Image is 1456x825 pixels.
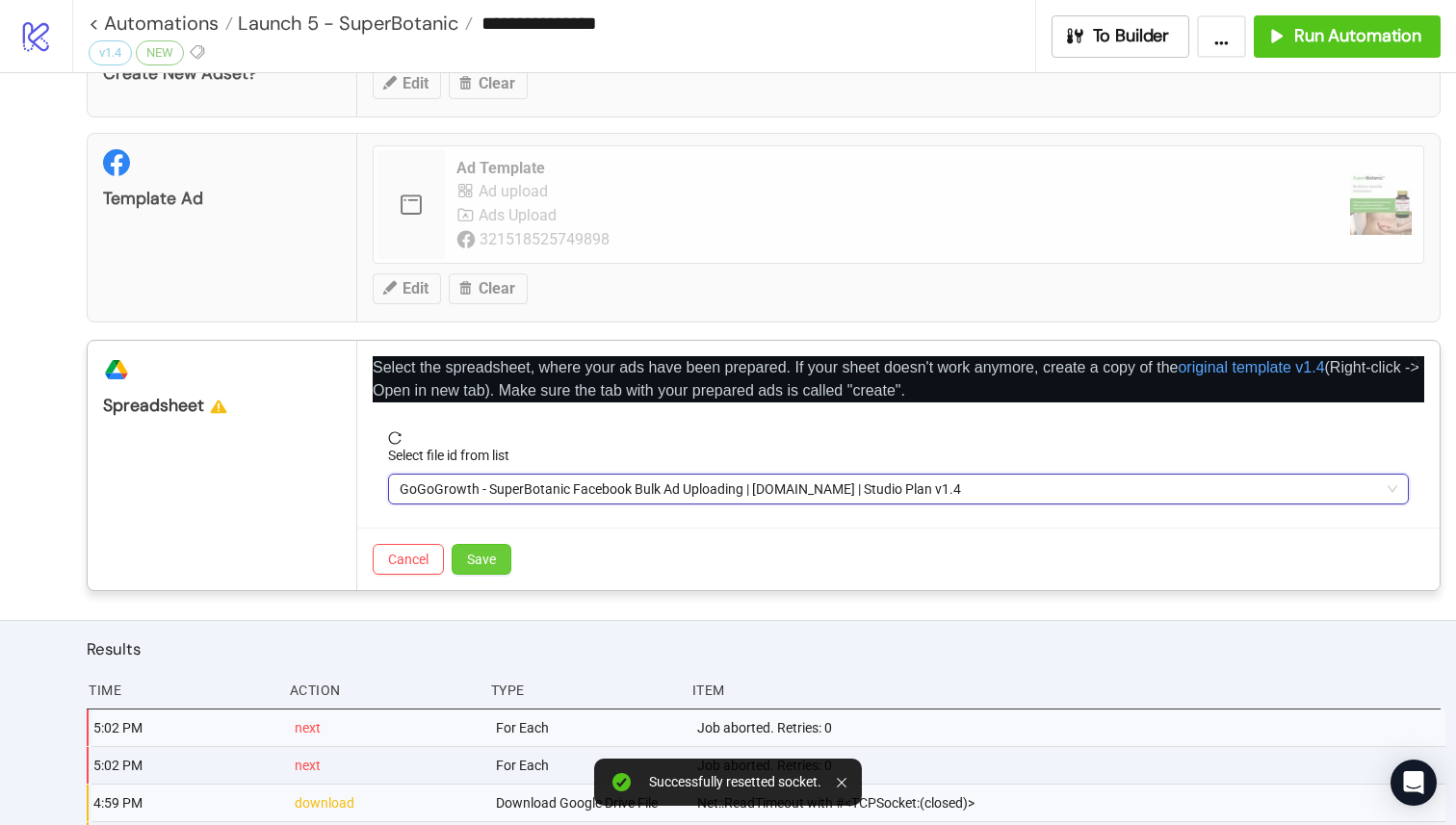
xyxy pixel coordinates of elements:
label: Select file id from list [388,445,522,466]
div: 4:59 PM [91,785,279,821]
button: Save [452,544,511,575]
div: Spreadsheet [103,395,341,417]
div: Job aborted. Retries: 0 [695,747,1445,784]
div: Type [489,672,677,709]
div: For Each [494,709,682,746]
a: Launch 5 - SuperBotanic [233,13,473,33]
div: 5:02 PM [91,709,279,746]
div: For Each [494,747,682,784]
p: Select the spreadsheet, where your ads have been prepared. If your sheet doesn't work anymore, cr... [373,356,1424,402]
a: original template v1.4 [1178,359,1324,375]
div: Action [288,672,476,709]
div: download [293,785,481,821]
span: close [1412,355,1425,369]
span: Run Automation [1294,25,1421,47]
span: reload [388,431,1409,445]
div: 5:02 PM [91,747,279,784]
span: GoGoGrowth - SuperBotanic Facebook Bulk Ad Uploading | Kitchn.io | Studio Plan v1.4 [400,475,1397,503]
button: To Builder [1052,15,1190,58]
div: Open Intercom Messenger [1391,760,1437,806]
div: Time [87,672,274,709]
div: Item [690,672,1441,709]
div: next [293,747,481,784]
div: next [293,709,481,746]
div: Job aborted. Retries: 0 [695,709,1445,746]
div: Download Google Drive File [494,785,682,821]
div: Net::ReadTimeout with #<TCPSocket:(closed)> [695,785,1445,821]
a: < Automations [89,13,233,33]
div: Successfully resetted socket. [649,774,821,790]
button: ... [1197,15,1246,58]
button: Run Automation [1254,15,1441,58]
div: v1.4 [89,40,132,65]
h2: Results [87,636,1441,661]
button: Cancel [373,544,444,575]
span: Cancel [388,552,429,567]
span: To Builder [1093,25,1170,47]
span: Launch 5 - SuperBotanic [233,11,458,36]
div: NEW [136,40,184,65]
span: Save [467,552,496,567]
